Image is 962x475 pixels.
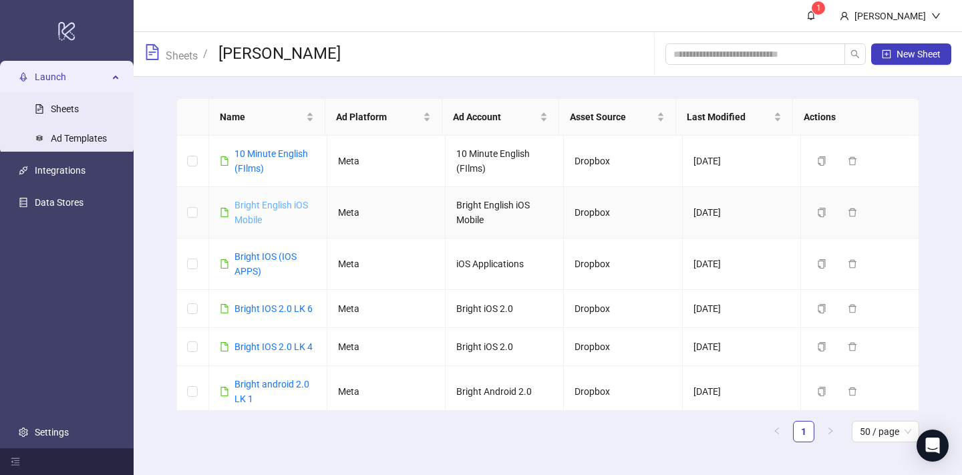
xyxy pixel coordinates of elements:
[683,187,801,239] td: [DATE]
[203,43,208,65] li: /
[35,165,86,176] a: Integrations
[848,304,857,313] span: delete
[234,148,308,174] a: 10 Minute English (FIlms)
[773,427,781,435] span: left
[570,110,654,124] span: Asset Source
[676,99,793,136] th: Last Modified
[817,259,826,269] span: copy
[683,136,801,187] td: [DATE]
[882,49,891,59] span: plus-square
[220,208,229,217] span: file
[852,421,919,442] div: Page Size
[817,304,826,313] span: copy
[51,133,107,144] a: Ad Templates
[234,200,308,225] a: Bright English iOS Mobile
[766,421,788,442] li: Previous Page
[806,11,816,20] span: bell
[564,136,682,187] td: Dropbox
[446,328,564,366] td: Bright iOS 2.0
[564,290,682,328] td: Dropbox
[848,387,857,396] span: delete
[793,99,910,136] th: Actions
[817,208,826,217] span: copy
[871,43,951,65] button: New Sheet
[327,187,446,239] td: Meta
[559,99,676,136] th: Asset Source
[220,342,229,351] span: file
[564,366,682,418] td: Dropbox
[327,136,446,187] td: Meta
[897,49,941,59] span: New Sheet
[144,44,160,60] span: file-text
[11,457,20,466] span: menu-fold
[220,259,229,269] span: file
[446,187,564,239] td: Bright English iOS Mobile
[849,9,931,23] div: [PERSON_NAME]
[683,290,801,328] td: [DATE]
[234,379,309,404] a: Bright android 2.0 LK 1
[817,156,826,166] span: copy
[564,239,682,290] td: Dropbox
[35,63,108,90] span: Launch
[336,110,420,124] span: Ad Platform
[446,290,564,328] td: Bright iOS 2.0
[51,104,79,114] a: Sheets
[812,1,825,15] sup: 1
[917,430,949,462] div: Open Intercom Messenger
[220,387,229,396] span: file
[766,421,788,442] button: left
[220,110,304,124] span: Name
[794,422,814,442] a: 1
[327,328,446,366] td: Meta
[840,11,849,21] span: user
[163,47,200,62] a: Sheets
[327,239,446,290] td: Meta
[234,251,297,277] a: Bright IOS (IOS APPS)
[234,341,313,352] a: Bright IOS 2.0 LK 4
[683,328,801,366] td: [DATE]
[816,3,821,13] span: 1
[848,342,857,351] span: delete
[817,342,826,351] span: copy
[683,366,801,418] td: [DATE]
[931,11,941,21] span: down
[793,421,814,442] li: 1
[817,387,826,396] span: copy
[848,259,857,269] span: delete
[850,49,860,59] span: search
[218,43,341,65] h3: [PERSON_NAME]
[453,110,537,124] span: Ad Account
[826,427,834,435] span: right
[820,421,841,442] button: right
[848,208,857,217] span: delete
[683,239,801,290] td: [DATE]
[209,99,326,136] th: Name
[820,421,841,442] li: Next Page
[19,72,28,82] span: rocket
[446,239,564,290] td: iOS Applications
[564,187,682,239] td: Dropbox
[234,303,313,314] a: Bright IOS 2.0 LK 6
[220,304,229,313] span: file
[446,366,564,418] td: Bright Android 2.0
[327,366,446,418] td: Meta
[848,156,857,166] span: delete
[220,156,229,166] span: file
[860,422,911,442] span: 50 / page
[564,328,682,366] td: Dropbox
[446,136,564,187] td: 10 Minute English (FIlms)
[35,197,84,208] a: Data Stores
[687,110,771,124] span: Last Modified
[325,99,442,136] th: Ad Platform
[327,290,446,328] td: Meta
[442,99,559,136] th: Ad Account
[35,427,69,438] a: Settings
